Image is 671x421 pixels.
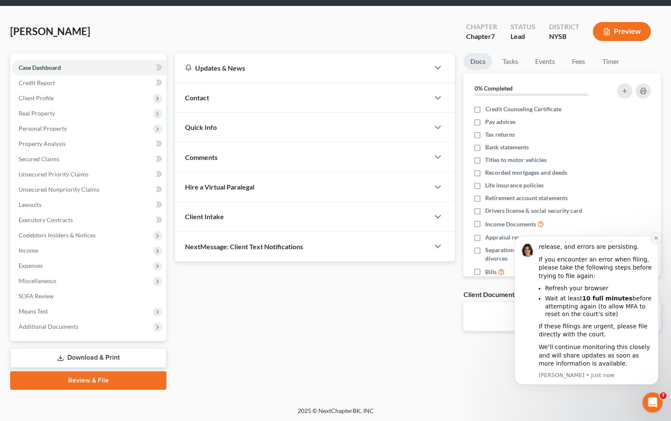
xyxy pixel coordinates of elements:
[12,184,157,200] div: Attorney's Disclosure of Compensation
[8,99,161,132] div: Send us a messageWe typically reply in a few hours
[10,25,90,37] span: [PERSON_NAME]
[510,22,535,32] div: Status
[19,110,55,117] span: Real Property
[466,22,497,32] div: Chapter
[10,348,166,368] a: Download & Print
[19,64,61,71] span: Case Dashboard
[70,285,99,291] span: Messages
[485,181,544,190] span: Life insurance policies
[56,264,113,298] button: Messages
[185,242,303,250] span: NextMessage: Client Text Notifications
[463,290,517,299] div: Client Documents
[12,289,166,304] a: SOFA Review
[595,53,626,70] a: Timer
[19,285,38,291] span: Home
[485,118,516,126] span: Pay advices
[19,262,43,269] span: Expenses
[17,74,152,89] p: How can we help?
[485,168,567,177] span: Recorded mortgages and deeds
[485,105,561,113] span: Credit Counseling Certificate
[495,53,525,70] a: Tasks
[485,130,515,139] span: Tax returns
[470,309,654,317] p: No client documents yet.
[463,53,492,70] a: Docs
[12,167,166,182] a: Unsecured Priority Claims
[19,155,59,162] span: Secured Claims
[12,197,166,212] a: Lawsuits
[485,246,604,263] span: Separation agreements or decrees of divorces
[17,204,142,212] div: Amendments
[485,206,582,215] span: Drivers license & social security card
[10,371,166,390] a: Review & File
[474,85,512,92] strong: 0% Completed
[19,292,54,300] span: SOFA Review
[134,285,148,291] span: Help
[549,22,579,32] div: District
[113,264,169,298] button: Help
[12,182,166,197] a: Unsecured Nonpriority Claims
[485,194,567,202] span: Retirement account statements
[593,22,651,41] button: Preview
[17,219,142,246] div: Statement of Financial Affairs - Property Repossessed, Foreclosed, Garnished, Attached, Seized, o...
[19,140,66,147] span: Property Analysis
[19,125,67,132] span: Personal Property
[185,183,254,191] span: Hire a Virtual Paralegal
[19,186,99,193] span: Unsecured Nonpriority Claims
[19,171,88,178] span: Unsecured Priority Claims
[17,116,141,124] div: We typically reply in a few hours
[12,212,166,228] a: Executory Contracts
[17,188,142,197] div: Attorney's Disclosure of Compensation
[17,107,141,116] div: Send us a message
[146,14,161,29] div: Close
[660,392,666,399] span: 7
[17,60,152,74] p: Hi there!
[485,220,536,228] span: Income Documents
[83,14,100,30] img: Profile image for Emma
[491,32,494,40] span: 7
[12,75,166,91] a: Credit Report
[12,160,157,184] div: Statement of Financial Affairs - Payments Made in the Last 90 days
[19,79,55,86] span: Credit Report
[466,32,497,41] div: Chapter
[12,216,157,249] div: Statement of Financial Affairs - Property Repossessed, Foreclosed, Garnished, Attached, Seized, o...
[12,60,166,75] a: Case Dashboard
[185,153,218,161] span: Comments
[485,233,531,242] span: Appraisal reports
[17,144,69,153] span: Search for help
[19,94,54,102] span: Client Profile
[99,14,116,30] img: Profile image for James
[185,123,217,131] span: Quick Info
[19,277,56,284] span: Miscellaneous
[17,163,142,181] div: Statement of Financial Affairs - Payments Made in the Last 90 days
[549,32,579,41] div: NYSB
[19,247,38,254] span: Income
[12,140,157,157] button: Search for help
[12,200,157,216] div: Amendments
[12,151,166,167] a: Secured Claims
[485,143,529,151] span: Bank statements
[185,212,224,220] span: Client Intake
[19,231,96,239] span: Codebtors Insiders & Notices
[185,94,209,102] span: Contact
[12,136,166,151] a: Property Analysis
[19,323,78,330] span: Additional Documents
[502,225,671,417] iframe: Intercom notifications message
[17,19,66,26] img: logo
[19,216,73,223] span: Executory Contracts
[642,392,663,413] iframe: Intercom live chat
[185,63,419,72] div: Updates & News
[510,32,535,41] div: Lead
